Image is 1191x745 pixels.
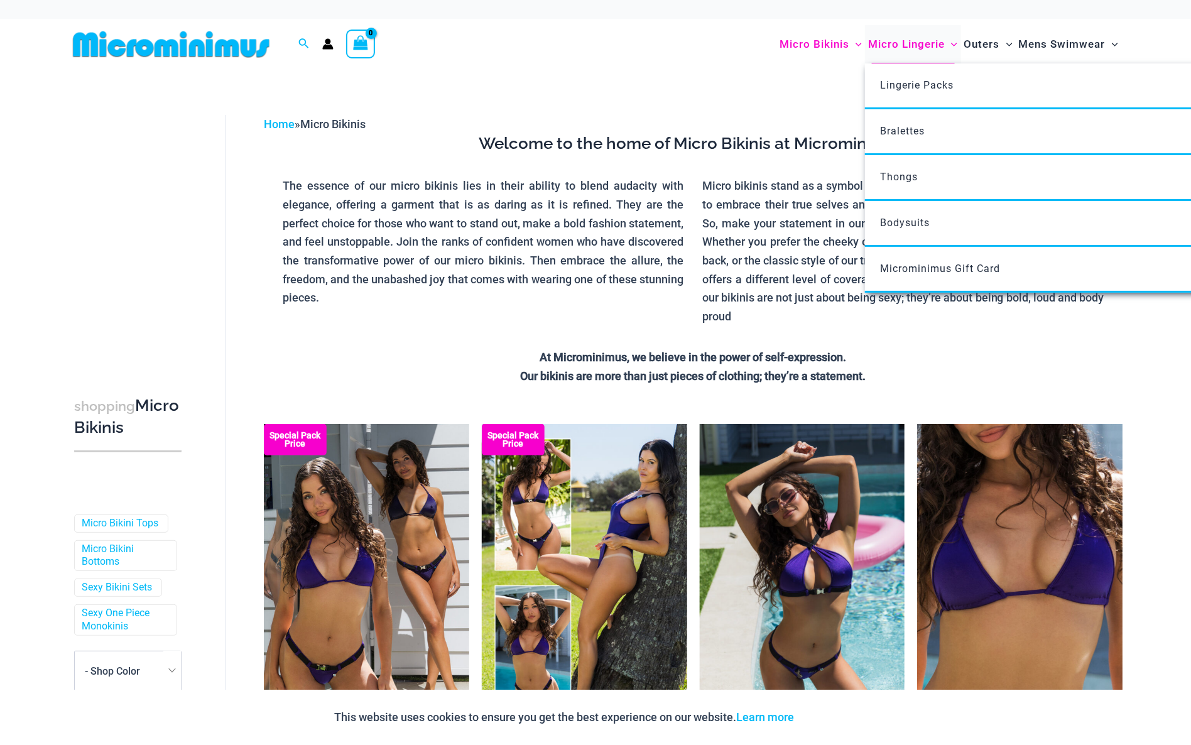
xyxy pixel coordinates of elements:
span: - Shop Color [85,665,140,677]
span: Lingerie Packs [880,79,954,91]
p: This website uses cookies to ensure you get the best experience on our website. [334,708,794,727]
span: - Shop Color [75,651,181,692]
img: MM SHOP LOGO FLAT [68,30,275,58]
a: OutersMenu ToggleMenu Toggle [961,25,1016,63]
a: Micro Bikini Tops [82,517,158,530]
span: Thongs [880,171,918,183]
img: Bond Indigo 312 Top 02 [917,424,1123,732]
p: The essence of our micro bikinis lies in their ability to blend audacity with elegance, offering ... [283,177,684,307]
h3: Micro Bikinis [74,395,182,438]
a: Micro BikinisMenu ToggleMenu Toggle [776,25,865,63]
a: Bond Indigo Tri Top Pack (1) Bond Indigo Tri Top Pack Back (1)Bond Indigo Tri Top Pack Back (1) [264,424,469,732]
b: Special Pack Price [482,432,545,448]
span: Menu Toggle [945,28,957,60]
img: Bond Inidgo Collection Pack (10) [482,424,687,732]
span: Menu Toggle [849,28,862,60]
span: Outers [964,28,1000,60]
strong: At Microminimus, we believe in the power of self-expression. [540,351,847,364]
span: shopping [74,398,135,414]
span: Micro Lingerie [868,28,945,60]
nav: Site Navigation [775,23,1123,65]
span: - Shop Color [74,651,182,692]
a: Micro Bikini Bottoms [82,543,167,569]
a: Sexy One Piece Monokinis [82,607,167,633]
a: Search icon link [298,36,310,52]
span: Mens Swimwear [1019,28,1106,60]
span: » [264,117,366,131]
span: Micro Bikinis [780,28,849,60]
b: Special Pack Price [264,432,327,448]
span: Menu Toggle [1106,28,1118,60]
h3: Welcome to the home of Micro Bikinis at Microminimus. [273,133,1113,155]
a: Sexy Bikini Sets [82,581,152,594]
a: View Shopping Cart, empty [346,30,375,58]
a: Account icon link [322,38,334,50]
a: Micro LingerieMenu ToggleMenu Toggle [865,25,960,63]
a: Mens SwimwearMenu ToggleMenu Toggle [1016,25,1121,63]
span: Bodysuits [880,217,930,229]
strong: Our bikinis are more than just pieces of clothing; they’re a statement. [521,369,866,383]
span: Micro Bikinis [300,117,366,131]
a: Bond Inidgo Collection Pack (10) Bond Indigo Bikini Collection Pack Back (6)Bond Indigo Bikini Co... [482,424,687,732]
iframe: TrustedSite Certified [74,105,187,356]
span: Bralettes [880,125,925,137]
img: Bond Indigo 393 Top 285 Cheeky Bikini 10 [700,424,905,732]
a: Home [264,117,295,131]
a: Bond Indigo 393 Top 285 Cheeky Bikini 10Bond Indigo 393 Top 285 Cheeky Bikini 04Bond Indigo 393 T... [700,424,905,732]
span: Menu Toggle [1000,28,1013,60]
span: Microminimus Gift Card [880,263,1000,275]
a: Bond Indigo 312 Top 02Bond Indigo 312 Top 492 Thong Bikini 04Bond Indigo 312 Top 492 Thong Bikini 04 [917,424,1123,732]
button: Accept [803,702,857,732]
p: Micro bikinis stand as a symbol of empowerment, tailored for women who dare to embrace their true... [703,177,1104,326]
img: Bond Indigo Tri Top Pack (1) [264,424,469,732]
a: Learn more [736,710,794,724]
